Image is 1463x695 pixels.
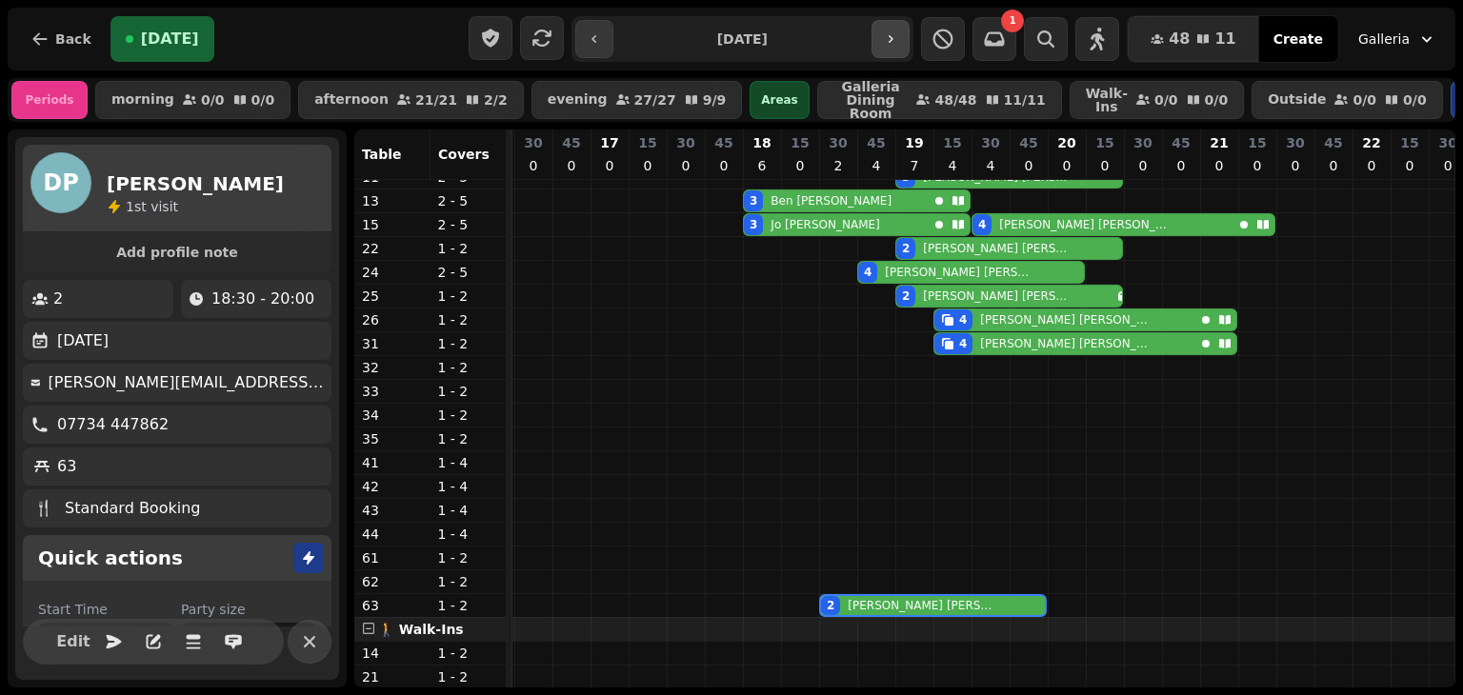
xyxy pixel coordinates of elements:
[923,288,1070,304] p: [PERSON_NAME] [PERSON_NAME]
[907,156,922,175] p: 7
[1133,133,1152,152] p: 30
[438,525,499,544] p: 1 - 4
[678,156,693,175] p: 0
[126,199,134,214] span: 1
[43,171,79,194] span: DP
[1214,31,1235,47] span: 11
[362,263,423,282] p: 24
[1324,133,1342,152] p: 45
[438,548,499,567] p: 1 - 2
[1403,93,1427,107] p: 0 / 0
[771,217,879,232] p: Jo [PERSON_NAME]
[362,453,423,472] p: 41
[362,667,423,686] p: 21
[11,81,88,119] div: Periods
[1326,156,1341,175] p: 0
[1004,93,1046,107] p: 11 / 11
[752,133,771,152] p: 18
[57,455,76,478] p: 63
[945,156,960,175] p: 4
[1212,156,1227,175] p: 0
[564,156,579,175] p: 0
[438,147,490,162] span: Covers
[959,336,967,351] div: 4
[1347,22,1448,56] button: Galleria
[934,93,976,107] p: 48 / 48
[676,133,694,152] p: 30
[298,81,524,119] button: afternoon21/212/2
[62,634,85,649] span: Edit
[716,156,731,175] p: 0
[981,133,999,152] p: 30
[750,217,757,232] div: 3
[791,133,809,152] p: 15
[714,133,732,152] p: 45
[703,93,727,107] p: 9 / 9
[362,572,423,591] p: 62
[49,371,324,394] p: [PERSON_NAME][EMAIL_ADDRESS][PERSON_NAME][DOMAIN_NAME]
[1358,30,1410,49] span: Galleria
[1070,81,1245,119] button: Walk-Ins0/00/0
[1288,156,1303,175] p: 0
[65,497,200,520] p: Standard Booking
[362,525,423,544] p: 44
[134,199,150,214] span: st
[1173,156,1189,175] p: 0
[362,477,423,496] p: 42
[750,193,757,208] div: 3
[438,263,499,282] p: 2 - 5
[999,217,1173,232] p: [PERSON_NAME] [PERSON_NAME]
[438,191,499,210] p: 2 - 5
[1057,133,1075,152] p: 20
[438,644,499,663] p: 1 - 2
[827,598,834,613] div: 2
[1019,133,1037,152] p: 45
[1095,133,1113,152] p: 15
[634,93,676,107] p: 27 / 27
[1402,156,1417,175] p: 0
[531,81,743,119] button: evening27/279/9
[362,239,423,258] p: 22
[833,80,909,120] p: Galleria Dining Room
[869,156,884,175] p: 4
[640,156,655,175] p: 0
[792,156,808,175] p: 0
[1135,156,1151,175] p: 0
[1364,156,1379,175] p: 0
[526,156,541,175] p: 0
[905,133,923,152] p: 19
[30,240,324,265] button: Add profile note
[1258,16,1338,62] button: Create
[602,156,617,175] p: 0
[1252,81,1442,119] button: Outside0/00/0
[438,429,499,448] p: 1 - 2
[34,497,53,520] p: 🍴
[1010,16,1016,26] span: 1
[750,81,809,119] div: Areas
[817,81,1062,119] button: Galleria Dining Room48/4811/11
[1248,133,1266,152] p: 15
[1210,133,1228,152] p: 21
[1128,16,1259,62] button: 4811
[362,501,423,520] p: 43
[126,197,178,216] p: visit
[362,548,423,567] p: 61
[829,133,847,152] p: 30
[111,92,174,108] p: morning
[562,133,580,152] p: 45
[57,329,109,352] p: [DATE]
[362,287,423,306] p: 25
[959,312,967,328] div: 4
[438,501,499,520] p: 1 - 4
[362,334,423,353] p: 31
[983,156,998,175] p: 4
[1021,156,1036,175] p: 0
[362,382,423,401] p: 33
[181,600,316,619] label: Party size
[1440,156,1455,175] p: 0
[1086,87,1128,113] p: Walk-Ins
[864,265,872,280] div: 4
[600,133,618,152] p: 17
[362,215,423,234] p: 15
[438,596,499,615] p: 1 - 2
